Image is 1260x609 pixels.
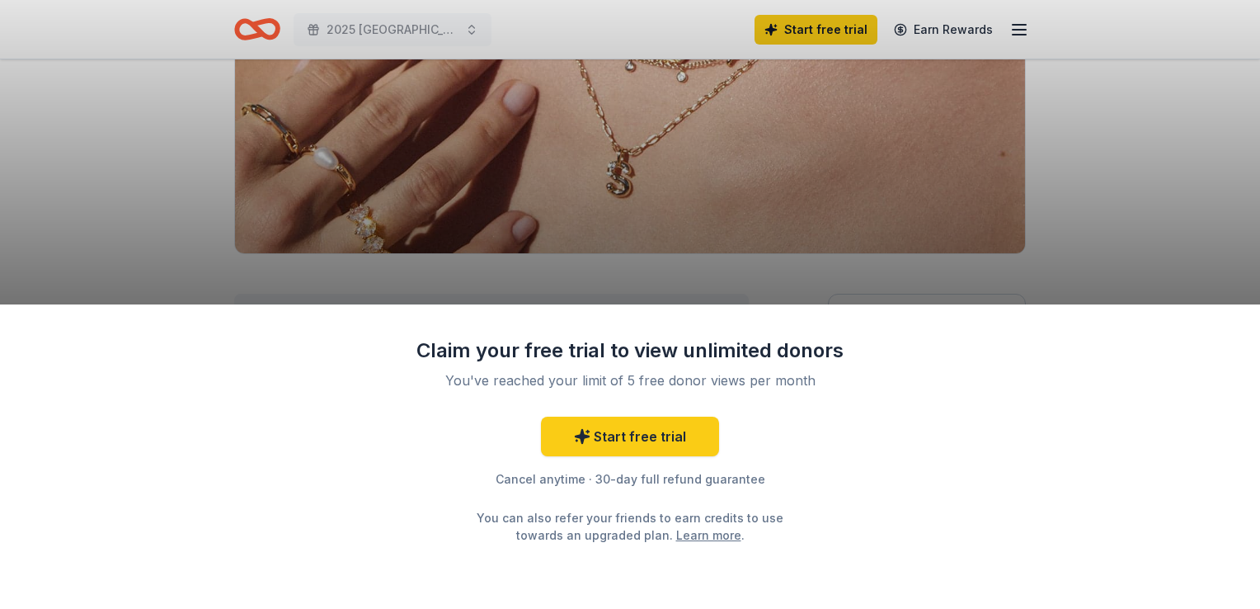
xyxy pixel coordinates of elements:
[541,417,719,456] a: Start free trial
[416,338,844,364] div: Claim your free trial to view unlimited donors
[416,470,844,489] div: Cancel anytime · 30-day full refund guarantee
[462,509,798,544] div: You can also refer your friends to earn credits to use towards an upgraded plan. .
[676,526,741,544] a: Learn more
[435,371,825,390] div: You've reached your limit of 5 free donor views per month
